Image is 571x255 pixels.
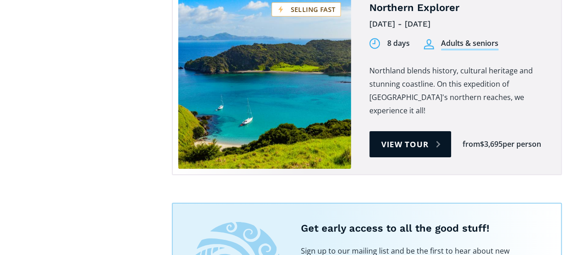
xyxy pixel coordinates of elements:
div: days [393,38,410,49]
h5: Get early access to all the good stuff! [301,222,540,235]
div: $3,695 [480,139,503,150]
div: per person [503,139,541,150]
div: 8 [387,38,391,49]
div: [DATE] - [DATE] [369,17,548,31]
div: Adults & seniors [441,38,498,50]
a: View tour [369,131,452,157]
h4: Northern Explorer [369,1,548,15]
p: Northland blends history, cultural heritage and stunning coastline. On this expedition of [GEOGRA... [369,64,548,117]
div: from [463,139,480,150]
